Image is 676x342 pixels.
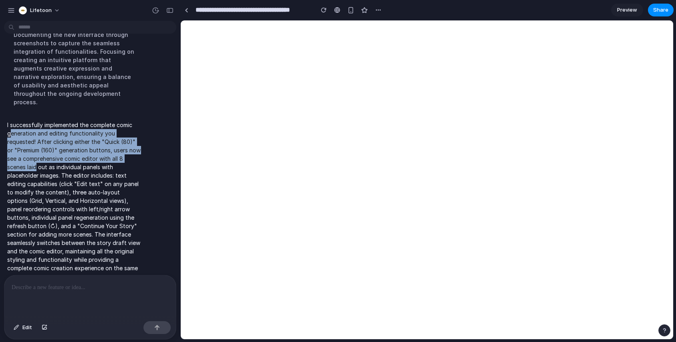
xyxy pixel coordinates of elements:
span: Preview [617,6,637,14]
a: Preview [611,4,643,16]
p: I successfully implemented the complete comic generation and editing functionality you requested!... [7,121,141,281]
span: Edit [22,324,32,332]
button: Edit [10,321,36,334]
button: Lifetoon [16,4,64,17]
button: Share [648,4,674,16]
span: Share [653,6,668,14]
span: Lifetoon [30,6,52,14]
